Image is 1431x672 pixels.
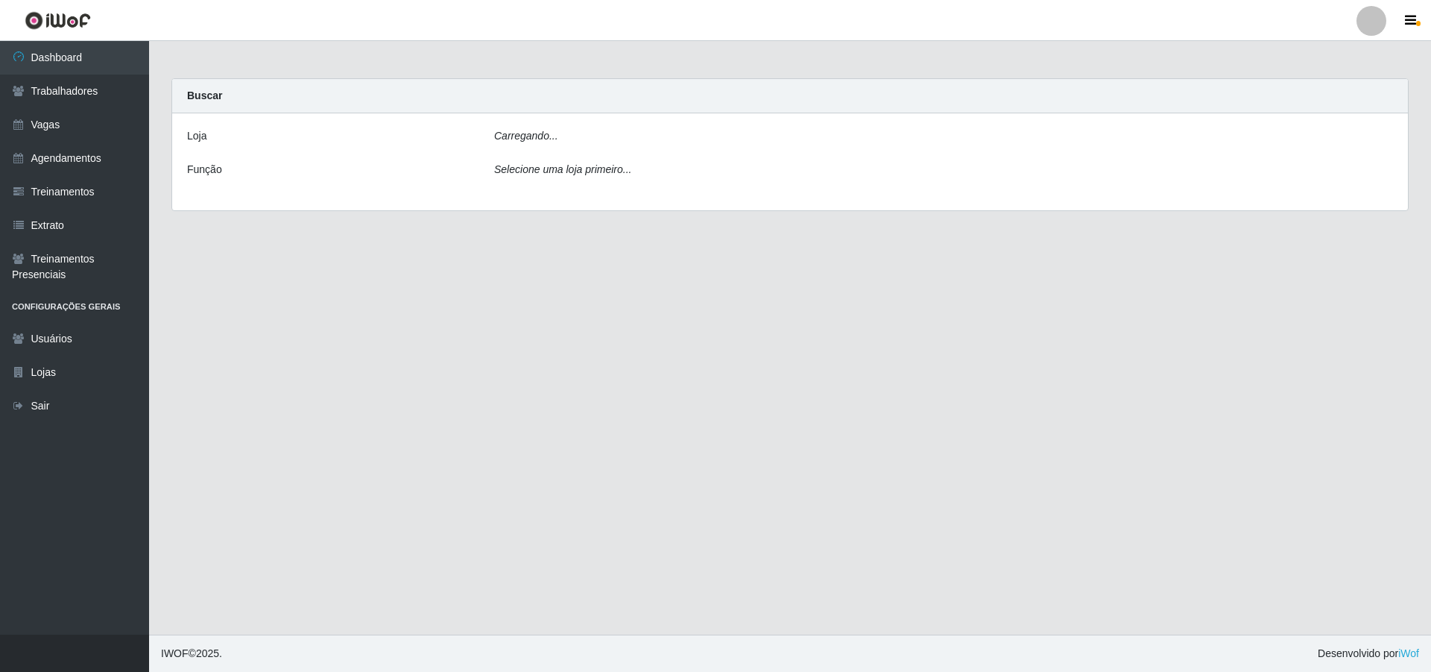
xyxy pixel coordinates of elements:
[187,128,206,144] label: Loja
[187,162,222,178] label: Função
[494,130,558,142] i: Carregando...
[494,163,631,175] i: Selecione uma loja primeiro...
[187,90,222,101] strong: Buscar
[161,647,189,659] span: IWOF
[1318,646,1419,662] span: Desenvolvido por
[25,11,91,30] img: CoreUI Logo
[161,646,222,662] span: © 2025 .
[1398,647,1419,659] a: iWof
